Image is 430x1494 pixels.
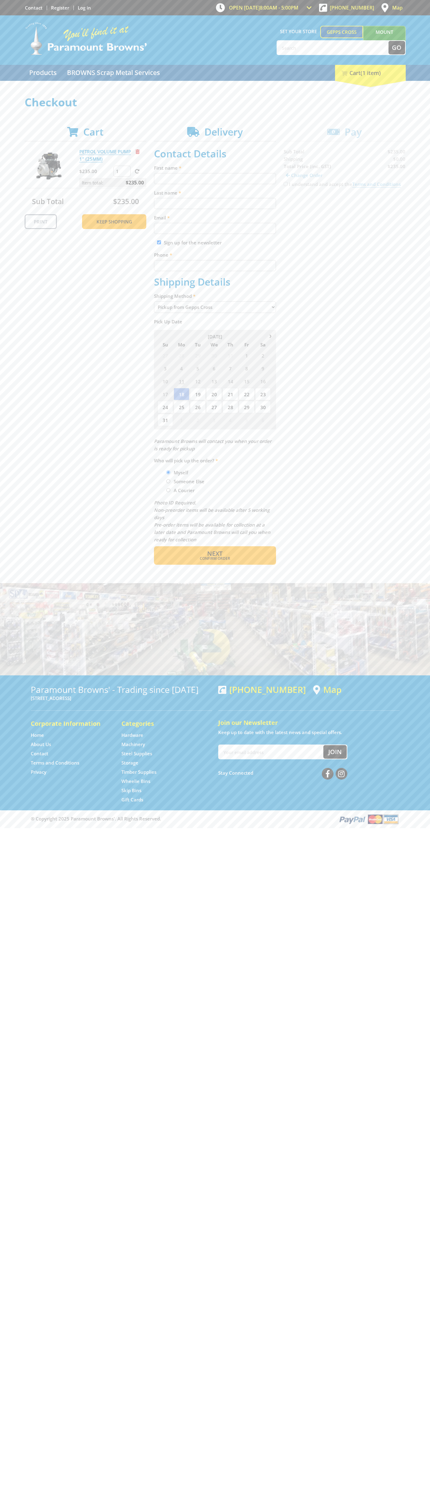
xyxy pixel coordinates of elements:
[154,189,276,196] label: Last name
[174,375,189,387] span: 11
[25,22,148,56] img: Paramount Browns'
[255,375,271,387] span: 16
[154,148,276,160] h2: Contact Details
[208,334,222,340] span: [DATE]
[51,5,69,11] a: Go to the registration page
[335,65,406,81] div: Cart
[223,375,238,387] span: 14
[204,125,243,138] span: Delivery
[121,732,143,738] a: Go to the Hardware page
[218,729,400,736] p: Keep up to date with the latest news and special offers.
[167,557,263,560] span: Confirm order
[174,341,189,349] span: Mo
[277,41,389,54] input: Search
[223,341,238,349] span: Th
[172,467,190,478] label: Myself
[172,485,197,496] label: A Courier
[154,276,276,288] h2: Shipping Details
[126,178,144,187] span: $235.00
[78,5,91,11] a: Log in
[31,769,46,775] a: Go to the Privacy page
[121,778,150,785] a: Go to the Wheelie Bins page
[157,401,173,413] span: 24
[277,26,321,37] span: Set your store
[190,341,206,349] span: Tu
[25,96,406,109] h1: Checkout
[323,745,347,759] button: Join
[79,168,112,175] p: $235.00
[25,65,61,81] a: Go to the Products page
[223,401,238,413] span: 28
[31,694,212,702] p: [STREET_ADDRESS]
[154,214,276,221] label: Email
[166,470,170,474] input: Please select who will pick up the order.
[313,685,341,695] a: View a map of Gepps Cross location
[206,349,222,362] span: 30
[157,375,173,387] span: 10
[239,414,254,426] span: 5
[32,196,64,206] span: Sub Total
[320,26,363,38] a: Gepps Cross
[113,196,139,206] span: $235.00
[154,438,271,452] em: Paramount Browns will contact you when your order is ready for pickup
[206,401,222,413] span: 27
[154,301,276,313] select: Please select a shipping method.
[154,292,276,300] label: Shipping Method
[174,401,189,413] span: 25
[219,745,323,759] input: Your email address
[239,401,254,413] span: 29
[157,388,173,400] span: 17
[207,549,223,558] span: Next
[154,500,270,543] em: Photo ID Required. Non-preorder items will be available after 5 working days Pre-order items will...
[79,148,131,162] a: PETROL VOLUME PUMP 1" (25MM)
[206,388,222,400] span: 20
[174,349,189,362] span: 28
[190,414,206,426] span: 2
[363,26,406,49] a: Mount [PERSON_NAME]
[25,214,57,229] a: Print
[82,214,146,229] a: Keep Shopping
[31,760,79,766] a: Go to the Terms and Conditions page
[255,401,271,413] span: 30
[31,719,109,728] h5: Corporate Information
[154,318,276,325] label: Pick Up Date
[239,349,254,362] span: 1
[154,164,276,172] label: First name
[154,251,276,259] label: Phone
[223,362,238,374] span: 7
[229,4,298,11] span: OPEN [DATE]
[25,813,406,825] div: ® Copyright 2025 Paramount Browns'. All Rights Reserved.
[31,685,212,694] h3: Paramount Browns' - Trading since [DATE]
[30,148,67,185] img: PETROL VOLUME PUMP 1" (25MM)
[174,362,189,374] span: 4
[190,349,206,362] span: 29
[239,341,254,349] span: Fr
[121,796,143,803] a: Go to the Gift Cards page
[255,362,271,374] span: 9
[121,769,156,775] a: Go to the Timber Supplies page
[31,741,51,748] a: Go to the About Us page
[164,239,222,246] label: Sign up for the newsletter
[31,750,48,757] a: Go to the Contact page
[121,750,152,757] a: Go to the Steel Supplies page
[154,173,276,184] input: Please enter your first name.
[121,741,145,748] a: Go to the Machinery page
[136,148,140,155] a: Remove from cart
[206,414,222,426] span: 3
[166,488,170,492] input: Please select who will pick up the order.
[218,685,306,694] div: [PHONE_NUMBER]
[190,362,206,374] span: 5
[260,4,298,11] span: 8:00am - 5:00pm
[239,362,254,374] span: 8
[172,476,207,487] label: Someone Else
[174,388,189,400] span: 18
[190,401,206,413] span: 26
[157,362,173,374] span: 3
[25,5,42,11] a: Go to the Contact page
[206,375,222,387] span: 13
[223,388,238,400] span: 21
[154,223,276,234] input: Please enter your email address.
[206,341,222,349] span: We
[361,69,381,77] span: (1 item)
[218,718,400,727] h5: Join our Newsletter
